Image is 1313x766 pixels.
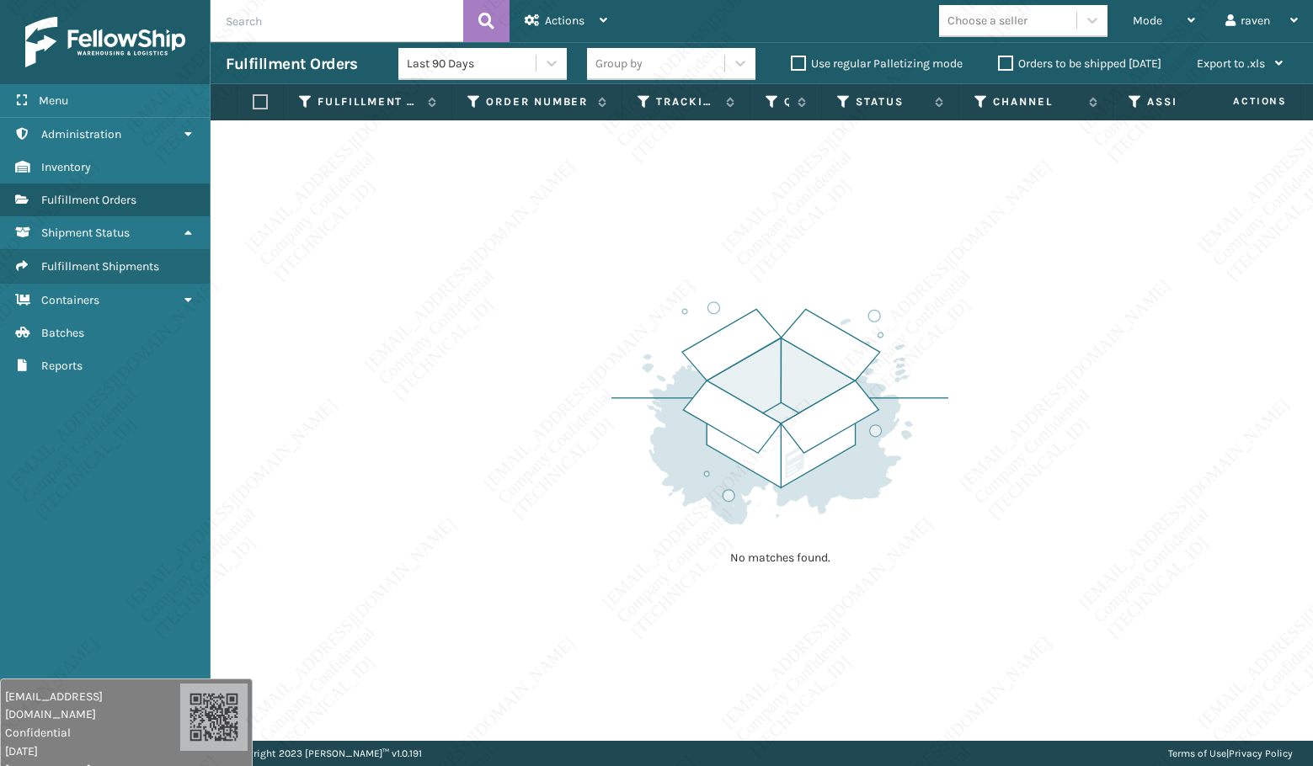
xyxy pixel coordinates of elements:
span: Administration [41,127,121,141]
label: Status [856,94,926,109]
a: Privacy Policy [1229,747,1293,759]
span: Fulfillment Shipments [41,259,159,274]
label: Quantity [784,94,789,109]
label: Orders to be shipped [DATE] [998,56,1161,71]
label: Tracking Number [656,94,718,109]
span: Export to .xls [1197,56,1265,71]
div: Group by [595,55,643,72]
h3: Fulfillment Orders [226,54,357,74]
div: Last 90 Days [407,55,537,72]
span: Shipment Status [41,226,130,240]
span: Menu [39,93,68,108]
span: Actions [545,13,584,28]
span: Mode [1133,13,1162,28]
label: Assigned Carrier Service [1147,94,1241,109]
span: Fulfillment Orders [41,193,136,207]
span: Inventory [41,160,91,174]
span: Containers [41,293,99,307]
span: [DATE] [5,742,180,760]
label: Fulfillment Order Id [318,94,419,109]
span: Confidential [5,724,180,742]
div: Choose a seller [947,12,1027,29]
label: Channel [993,94,1081,109]
span: Batches [41,326,84,340]
div: | [1168,741,1293,766]
span: [EMAIL_ADDRESS][DOMAIN_NAME] [5,688,180,723]
span: Reports [41,359,83,373]
span: Actions [1180,88,1297,115]
a: Terms of Use [1168,747,1226,759]
label: Use regular Palletizing mode [791,56,963,71]
p: Copyright 2023 [PERSON_NAME]™ v 1.0.191 [231,741,422,766]
label: Order Number [486,94,590,109]
img: logo [25,17,185,67]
